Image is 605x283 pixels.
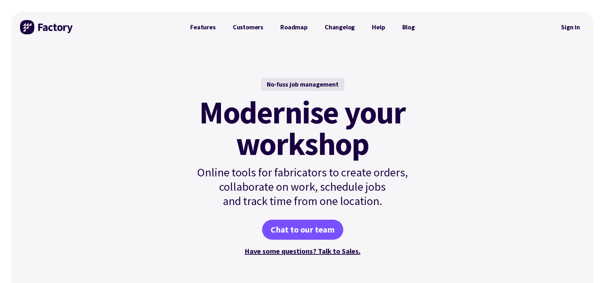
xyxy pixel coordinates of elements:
[20,20,74,34] img: Factory
[182,165,423,208] p: Online tools for fabricators to create orders, collaborate on work, schedule jobs and track time ...
[272,20,316,34] a: Roadmap
[182,20,423,34] nav: Primary Navigation
[394,20,423,34] a: Blog
[261,78,344,91] div: No-fuss job management
[262,220,343,240] a: Chat to our team
[224,20,272,34] a: Customers
[245,247,360,255] a: Have some questions? Talk to Sales.
[316,20,363,34] a: Changelog
[199,97,405,160] mark: Modernise your workshop
[363,20,393,34] a: Help
[182,20,224,34] a: Features
[556,19,585,35] nav: Secondary Navigation
[556,19,585,35] a: Sign in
